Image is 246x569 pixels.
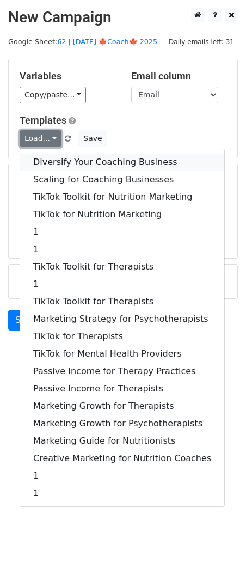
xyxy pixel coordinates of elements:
[20,415,224,432] a: Marketing Growth for Psychotherapists
[20,223,224,241] a: 1
[20,328,224,345] a: TikTok for Therapists
[8,8,238,27] h2: New Campaign
[20,171,224,188] a: Scaling for Coaching Businesses
[20,87,86,103] a: Copy/paste...
[8,38,157,46] small: Google Sheet:
[165,36,238,48] span: Daily emails left: 31
[20,258,224,276] a: TikTok Toolkit for Therapists
[20,363,224,380] a: Passive Income for Therapy Practices
[20,188,224,206] a: TikTok Toolkit for Nutrition Marketing
[20,450,224,467] a: Creative Marketing for Nutrition Coaches
[20,154,224,171] a: Diversify Your Coaching Business
[20,380,224,397] a: Passive Income for Therapists
[78,130,107,147] button: Save
[20,345,224,363] a: TikTok for Mental Health Providers
[131,70,226,82] h5: Email column
[20,206,224,223] a: TikTok for Nutrition Marketing
[20,276,224,293] a: 1
[57,38,157,46] a: 62 | [DATE] 🍁Coach🍁 2025
[20,432,224,450] a: Marketing Guide for Nutritionists
[192,517,246,569] iframe: Chat Widget
[20,114,66,126] a: Templates
[20,397,224,415] a: Marketing Growth for Therapists
[20,130,61,147] a: Load...
[20,70,115,82] h5: Variables
[20,310,224,328] a: Marketing Strategy for Psychotherapists
[165,38,238,46] a: Daily emails left: 31
[20,485,224,502] a: 1
[20,467,224,485] a: 1
[20,293,224,310] a: TikTok Toolkit for Therapists
[20,241,224,258] a: 1
[8,310,44,331] a: Send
